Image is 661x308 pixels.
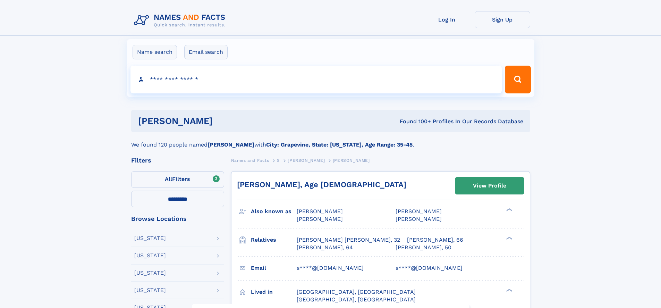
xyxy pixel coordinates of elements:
[473,178,506,194] div: View Profile
[277,156,280,165] a: S
[306,118,523,125] div: Found 100+ Profiles In Our Records Database
[134,235,166,241] div: [US_STATE]
[266,141,413,148] b: City: Grapevine, State: [US_STATE], Age Range: 35-45
[133,45,177,59] label: Name search
[131,132,530,149] div: We found 120 people named with .
[130,66,502,93] input: search input
[407,236,463,244] a: [PERSON_NAME], 66
[231,156,269,165] a: Names and Facts
[251,206,297,217] h3: Also known as
[134,288,166,293] div: [US_STATE]
[288,158,325,163] span: [PERSON_NAME]
[455,177,524,194] a: View Profile
[396,216,442,222] span: [PERSON_NAME]
[237,180,406,189] a: [PERSON_NAME], Age [DEMOGRAPHIC_DATA]
[297,244,353,251] a: [PERSON_NAME], 64
[288,156,325,165] a: [PERSON_NAME]
[165,176,172,182] span: All
[184,45,228,59] label: Email search
[419,11,475,28] a: Log In
[131,157,224,164] div: Filters
[475,11,530,28] a: Sign Up
[505,208,513,212] div: ❯
[297,296,416,303] span: [GEOGRAPHIC_DATA], [GEOGRAPHIC_DATA]
[333,158,370,163] span: [PERSON_NAME]
[131,216,224,222] div: Browse Locations
[277,158,280,163] span: S
[207,141,254,148] b: [PERSON_NAME]
[251,234,297,246] h3: Relatives
[297,289,416,295] span: [GEOGRAPHIC_DATA], [GEOGRAPHIC_DATA]
[505,288,513,292] div: ❯
[505,236,513,240] div: ❯
[396,244,451,251] a: [PERSON_NAME], 50
[297,216,343,222] span: [PERSON_NAME]
[134,270,166,276] div: [US_STATE]
[396,208,442,215] span: [PERSON_NAME]
[138,117,306,125] h1: [PERSON_NAME]
[297,236,400,244] a: [PERSON_NAME] [PERSON_NAME], 32
[131,171,224,188] label: Filters
[505,66,531,93] button: Search Button
[251,262,297,274] h3: Email
[251,286,297,298] h3: Lived in
[134,253,166,258] div: [US_STATE]
[131,11,231,30] img: Logo Names and Facts
[297,208,343,215] span: [PERSON_NAME]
